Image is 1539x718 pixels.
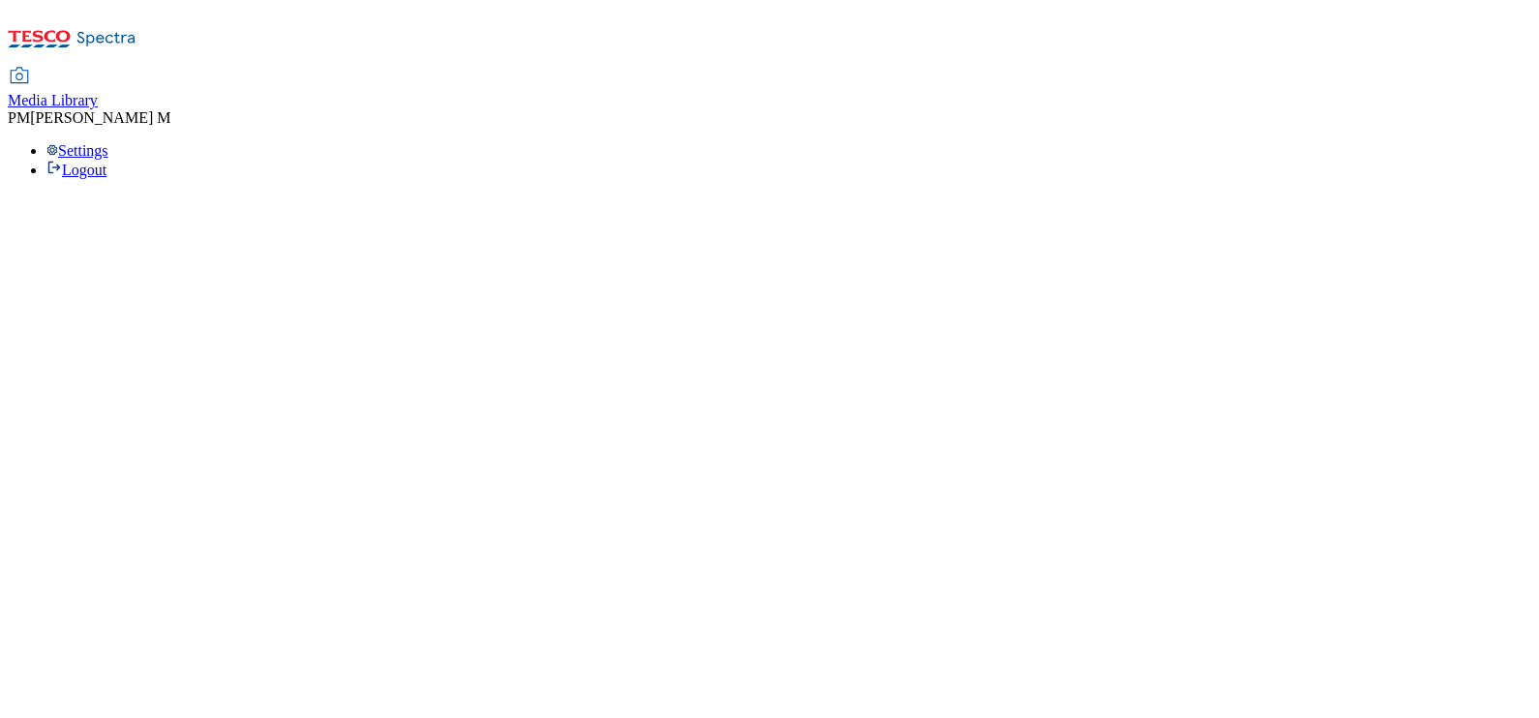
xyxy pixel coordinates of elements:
a: Media Library [8,69,98,109]
a: Logout [46,162,106,178]
a: Settings [46,142,108,159]
span: [PERSON_NAME] M [30,109,170,126]
span: PM [8,109,30,126]
span: Media Library [8,92,98,108]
